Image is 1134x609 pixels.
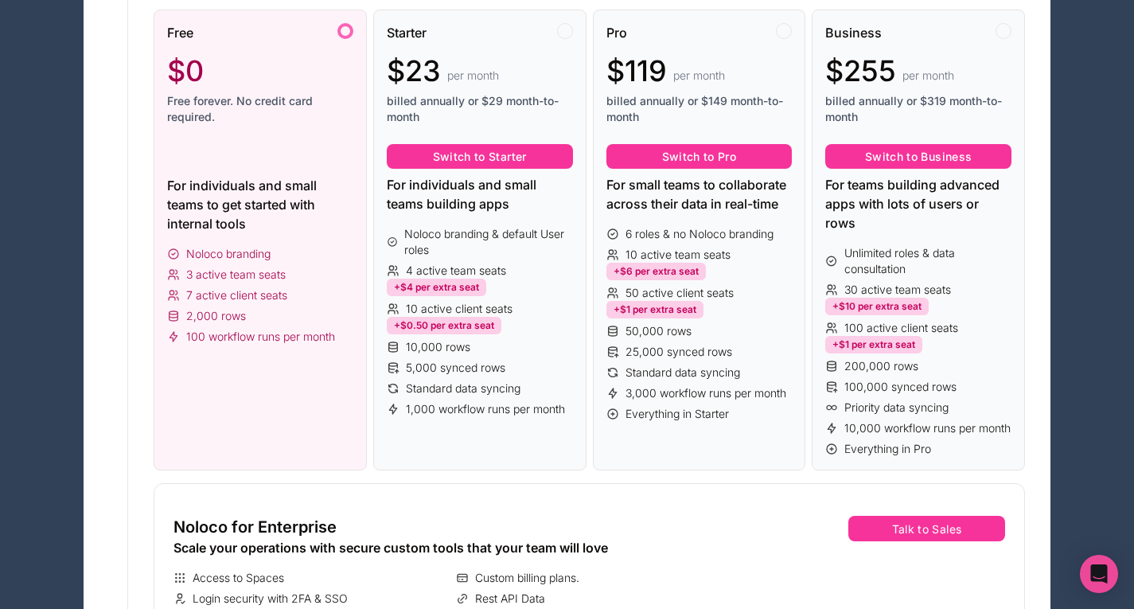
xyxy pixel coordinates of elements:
span: 100 workflow runs per month [186,329,335,345]
span: Rest API Data [475,591,545,607]
span: 3,000 workflow runs per month [625,385,786,401]
span: 5,000 synced rows [406,360,505,376]
span: 1,000 workflow runs per month [406,401,565,417]
span: 50,000 rows [625,323,692,339]
div: +$10 per extra seat [825,298,929,315]
span: $0 [167,55,204,87]
span: billed annually or $149 month-to-month [606,93,793,125]
span: 6 roles & no Noloco branding [625,226,774,242]
button: Talk to Sales [848,516,1005,541]
div: For individuals and small teams to get started with internal tools [167,176,353,233]
div: Open Intercom Messenger [1080,555,1118,593]
span: 100,000 synced rows [844,379,957,395]
span: Everything in Starter [625,406,729,422]
span: 3 active team seats [186,267,286,283]
span: Noloco branding & default User roles [404,226,572,258]
span: Free [167,23,193,42]
span: 10 active team seats [625,247,731,263]
span: Pro [606,23,627,42]
span: Free forever. No credit card required. [167,93,353,125]
div: For teams building advanced apps with lots of users or rows [825,175,1011,232]
span: Standard data syncing [406,381,520,396]
span: Priority data syncing [844,400,949,416]
span: 10,000 rows [406,339,470,355]
span: Noloco branding [186,246,271,262]
span: 4 active team seats [406,263,506,279]
span: Unlimited roles & data consultation [844,245,1011,277]
span: 25,000 synced rows [625,344,732,360]
span: billed annually or $319 month-to-month [825,93,1011,125]
span: $255 [825,55,896,87]
span: $119 [606,55,667,87]
span: per month [902,68,954,84]
span: 10 active client seats [406,301,512,317]
div: Scale your operations with secure custom tools that your team will love [173,538,731,557]
span: Starter [387,23,427,42]
div: +$1 per extra seat [606,301,703,318]
button: Switch to Pro [606,144,793,170]
div: +$4 per extra seat [387,279,486,296]
span: Everything in Pro [844,441,931,457]
div: For small teams to collaborate across their data in real-time [606,175,793,213]
span: per month [447,68,499,84]
span: 50 active client seats [625,285,734,301]
span: 100 active client seats [844,320,958,336]
span: 10,000 workflow runs per month [844,420,1011,436]
span: Custom billing plans. [475,570,579,586]
span: per month [673,68,725,84]
div: +$1 per extra seat [825,336,922,353]
span: billed annually or $29 month-to-month [387,93,573,125]
span: 200,000 rows [844,358,918,374]
span: 7 active client seats [186,287,287,303]
div: For individuals and small teams building apps [387,175,573,213]
span: Noloco for Enterprise [173,516,337,538]
span: Business [825,23,882,42]
span: 30 active team seats [844,282,951,298]
div: +$6 per extra seat [606,263,706,280]
span: $23 [387,55,441,87]
span: Login security with 2FA & SSO [193,591,348,607]
span: 2,000 rows [186,308,246,324]
span: Standard data syncing [625,365,740,381]
div: +$0.50 per extra seat [387,317,501,334]
span: Access to Spaces [193,570,284,586]
button: Switch to Starter [387,144,573,170]
button: Switch to Business [825,144,1011,170]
